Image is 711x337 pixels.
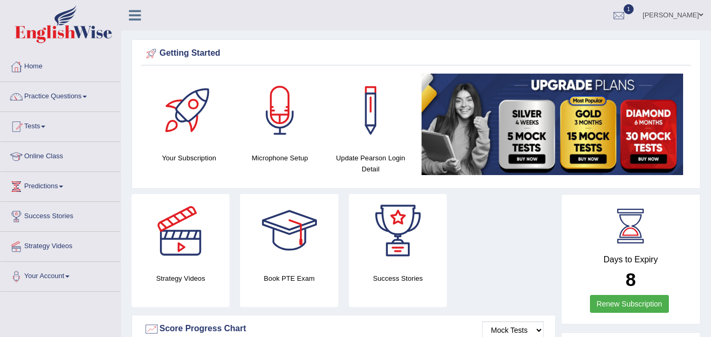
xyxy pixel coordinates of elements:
a: Predictions [1,172,121,198]
a: Tests [1,112,121,138]
h4: Strategy Videos [132,273,229,284]
span: 1 [624,4,634,14]
a: Renew Subscription [590,295,669,313]
a: Success Stories [1,202,121,228]
div: Score Progress Chart [144,321,544,337]
h4: Microphone Setup [240,152,321,164]
h4: Days to Expiry [573,255,688,264]
h4: Update Pearson Login Detail [331,152,411,175]
h4: Success Stories [349,273,447,284]
a: Online Class [1,142,121,168]
img: small5.jpg [422,74,684,175]
h4: Book PTE Exam [240,273,338,284]
a: Home [1,52,121,78]
b: 8 [626,269,636,290]
h4: Your Subscription [149,152,229,164]
a: Strategy Videos [1,232,121,258]
a: Practice Questions [1,82,121,108]
div: Getting Started [144,46,688,62]
a: Your Account [1,262,121,288]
